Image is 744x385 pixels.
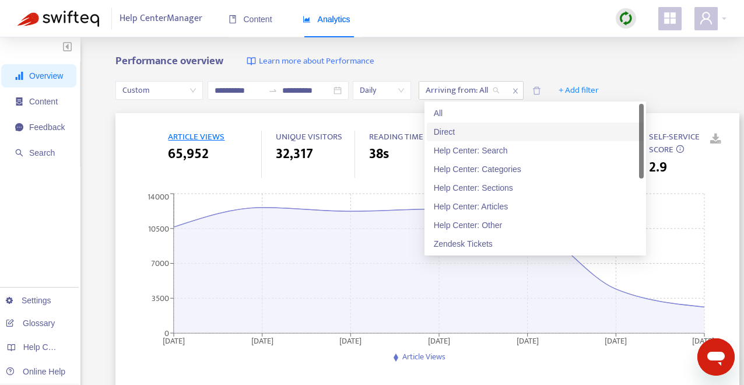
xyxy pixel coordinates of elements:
span: Article Views [402,350,445,363]
tspan: [DATE] [251,334,273,348]
div: Help Center: Search [427,141,644,160]
div: Help Center: Search [434,144,637,157]
a: Settings [6,296,51,305]
img: image-link [247,57,256,66]
div: All [434,107,637,120]
span: 2.9 [649,157,667,178]
div: Help Center: Sections [434,181,637,194]
div: All [427,104,644,123]
span: Learn more about Performance [259,55,374,68]
img: Swifteq [17,10,99,27]
span: Content [29,97,58,106]
span: Content [229,15,272,24]
tspan: 14000 [148,190,169,204]
span: user [699,11,713,25]
div: Help Center: Categories [427,160,644,178]
span: delete [532,86,541,95]
b: Performance overview [115,52,223,70]
span: container [15,97,23,106]
a: Online Help [6,367,65,376]
span: Feedback [29,123,65,132]
div: Zendesk Tickets [434,237,637,250]
div: Help Center: Articles [434,200,637,213]
div: Help Center: Other [434,219,637,232]
span: Search [29,148,55,157]
div: Direct [434,125,637,138]
span: area-chart [303,15,311,23]
span: swap-right [268,86,278,95]
span: message [15,123,23,131]
span: ARTICLE VIEWS [168,129,224,144]
span: Custom [122,82,196,99]
img: sync.dc5367851b00ba804db3.png [619,11,633,26]
iframe: Button to launch messaging window [697,338,735,376]
span: 32,317 [276,143,313,164]
a: Learn more about Performance [247,55,374,68]
tspan: 10500 [148,222,169,236]
span: UNIQUE VISITORS [276,129,342,144]
tspan: [DATE] [163,334,185,348]
span: Daily [360,82,404,99]
span: Overview [29,71,63,80]
div: Help Center: Articles [427,197,644,216]
tspan: [DATE] [605,334,627,348]
span: READING TIME [369,129,423,144]
span: SELF-SERVICE SCORE [649,129,700,157]
span: close [508,84,523,98]
tspan: [DATE] [428,334,450,348]
div: Zendesk Tickets [427,235,644,253]
div: Direct [427,123,644,141]
span: book [229,15,237,23]
tspan: [DATE] [692,334,714,348]
span: to [268,86,278,95]
span: appstore [663,11,677,25]
span: search [15,149,23,157]
tspan: 3500 [152,292,169,305]
a: Glossary [6,318,55,328]
tspan: 0 [164,327,169,340]
div: Help Center: Other [427,216,644,235]
button: + Add filter [550,81,608,100]
span: 38s [369,143,389,164]
span: signal [15,72,23,80]
span: Analytics [303,15,350,24]
tspan: 7000 [151,257,169,270]
span: Help Center Manager [120,8,202,30]
div: Help Center: Categories [434,163,637,176]
tspan: [DATE] [340,334,362,348]
span: Help Centers [23,342,71,352]
span: 65,952 [168,143,209,164]
span: + Add filter [559,83,599,97]
tspan: [DATE] [517,334,539,348]
div: Help Center: Sections [427,178,644,197]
